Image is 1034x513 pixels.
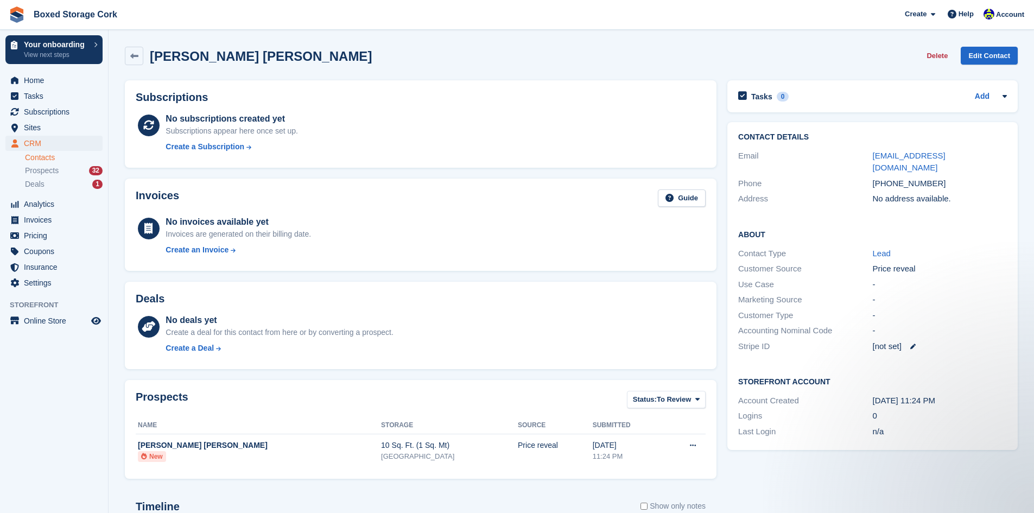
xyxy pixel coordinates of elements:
[738,133,1007,142] h2: Contact Details
[738,309,872,322] div: Customer Type
[873,294,1007,306] div: -
[738,193,872,205] div: Address
[640,501,648,512] input: Show only notes
[658,189,706,207] a: Guide
[777,92,789,102] div: 0
[738,294,872,306] div: Marketing Source
[25,166,59,176] span: Prospects
[5,212,103,227] a: menu
[873,249,891,258] a: Lead
[138,451,166,462] li: New
[5,120,103,135] a: menu
[29,5,122,23] a: Boxed Storage Cork
[25,153,103,163] a: Contacts
[24,197,89,212] span: Analytics
[89,166,103,175] div: 32
[873,309,1007,322] div: -
[136,391,188,411] h2: Prospects
[738,376,1007,387] h2: Storefront Account
[24,136,89,151] span: CRM
[873,426,1007,438] div: n/a
[24,244,89,259] span: Coupons
[166,327,393,338] div: Create a deal for this contact from here or by converting a prospect.
[738,410,872,422] div: Logins
[136,501,180,513] h2: Timeline
[905,9,927,20] span: Create
[593,451,663,462] div: 11:24 PM
[5,259,103,275] a: menu
[136,293,164,305] h2: Deals
[975,91,989,103] a: Add
[92,180,103,189] div: 1
[138,440,381,451] div: [PERSON_NAME] [PERSON_NAME]
[640,501,706,512] label: Show only notes
[24,212,89,227] span: Invoices
[24,120,89,135] span: Sites
[24,50,88,60] p: View next steps
[633,394,657,405] span: Status:
[738,340,872,353] div: Stripe ID
[5,313,103,328] a: menu
[873,278,1007,291] div: -
[873,151,946,173] a: [EMAIL_ADDRESS][DOMAIN_NAME]
[166,244,311,256] a: Create an Invoice
[738,278,872,291] div: Use Case
[996,9,1024,20] span: Account
[5,228,103,243] a: menu
[381,417,518,434] th: Storage
[5,275,103,290] a: menu
[961,47,1018,65] a: Edit Contact
[5,35,103,64] a: Your onboarding View next steps
[738,325,872,337] div: Accounting Nominal Code
[166,112,298,125] div: No subscriptions created yet
[873,395,1007,407] div: [DATE] 11:24 PM
[5,197,103,212] a: menu
[381,440,518,451] div: 10 Sq. Ft. (1 Sq. Mt)
[984,9,994,20] img: Vincent
[24,73,89,88] span: Home
[25,179,45,189] span: Deals
[5,136,103,151] a: menu
[738,263,872,275] div: Customer Source
[9,7,25,23] img: stora-icon-8386f47178a22dfd0bd8f6a31ec36ba5ce8667c1dd55bd0f319d3a0aa187defe.svg
[24,313,89,328] span: Online Store
[873,325,1007,337] div: -
[593,417,663,434] th: Submitted
[873,410,1007,422] div: 0
[738,395,872,407] div: Account Created
[873,263,1007,275] div: Price reveal
[751,92,772,102] h2: Tasks
[24,259,89,275] span: Insurance
[738,178,872,190] div: Phone
[5,73,103,88] a: menu
[166,343,214,354] div: Create a Deal
[738,229,1007,239] h2: About
[873,340,1007,353] div: [not set]
[738,426,872,438] div: Last Login
[166,141,244,153] div: Create a Subscription
[873,178,1007,190] div: [PHONE_NUMBER]
[10,300,108,311] span: Storefront
[518,440,593,451] div: Price reveal
[136,417,381,434] th: Name
[136,91,706,104] h2: Subscriptions
[381,451,518,462] div: [GEOGRAPHIC_DATA]
[24,275,89,290] span: Settings
[136,189,179,207] h2: Invoices
[922,47,952,65] button: Delete
[24,228,89,243] span: Pricing
[959,9,974,20] span: Help
[90,314,103,327] a: Preview store
[627,391,706,409] button: Status: To Review
[166,229,311,240] div: Invoices are generated on their billing date.
[593,440,663,451] div: [DATE]
[166,244,229,256] div: Create an Invoice
[24,41,88,48] p: Your onboarding
[5,104,103,119] a: menu
[166,141,298,153] a: Create a Subscription
[518,417,593,434] th: Source
[166,314,393,327] div: No deals yet
[873,193,1007,205] div: No address available.
[738,248,872,260] div: Contact Type
[5,244,103,259] a: menu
